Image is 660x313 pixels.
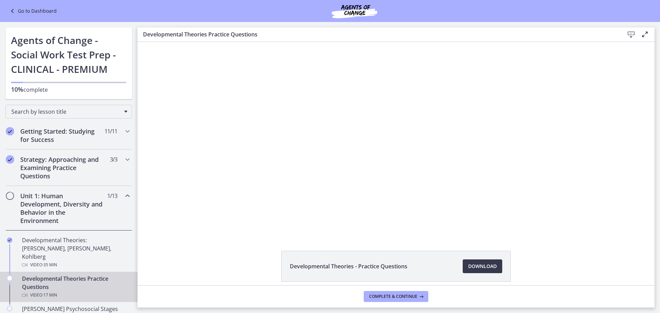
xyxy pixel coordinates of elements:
[468,262,497,270] span: Download
[137,42,654,235] iframe: Video Lesson
[42,291,57,299] span: · 17 min
[20,155,104,180] h2: Strategy: Approaching and Examining Practice Questions
[107,192,117,200] span: 1 / 13
[8,7,57,15] a: Go to Dashboard
[22,261,129,269] div: Video
[11,85,126,94] p: complete
[463,259,502,273] a: Download
[313,3,396,19] img: Agents of Change
[22,275,129,299] div: Developmental Theories Practice Questions
[364,291,428,302] button: Complete & continue
[11,108,121,115] span: Search by lesson title
[11,85,23,93] span: 10%
[6,127,14,135] i: Completed
[110,155,117,164] span: 3 / 3
[104,127,117,135] span: 11 / 11
[22,291,129,299] div: Video
[143,30,613,38] h3: Developmental Theories Practice Questions
[20,192,104,225] h2: Unit 1: Human Development, Diversity and Behavior in the Environment
[5,105,132,119] div: Search by lesson title
[369,294,417,299] span: Complete & continue
[42,261,57,269] span: · 35 min
[20,127,104,144] h2: Getting Started: Studying for Success
[6,155,14,164] i: Completed
[11,33,126,76] h1: Agents of Change - Social Work Test Prep - CLINICAL - PREMIUM
[290,262,407,270] span: Developmental Theories - Practice Questions
[7,237,12,243] i: Completed
[22,236,129,269] div: Developmental Theories: [PERSON_NAME], [PERSON_NAME], Kohlberg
